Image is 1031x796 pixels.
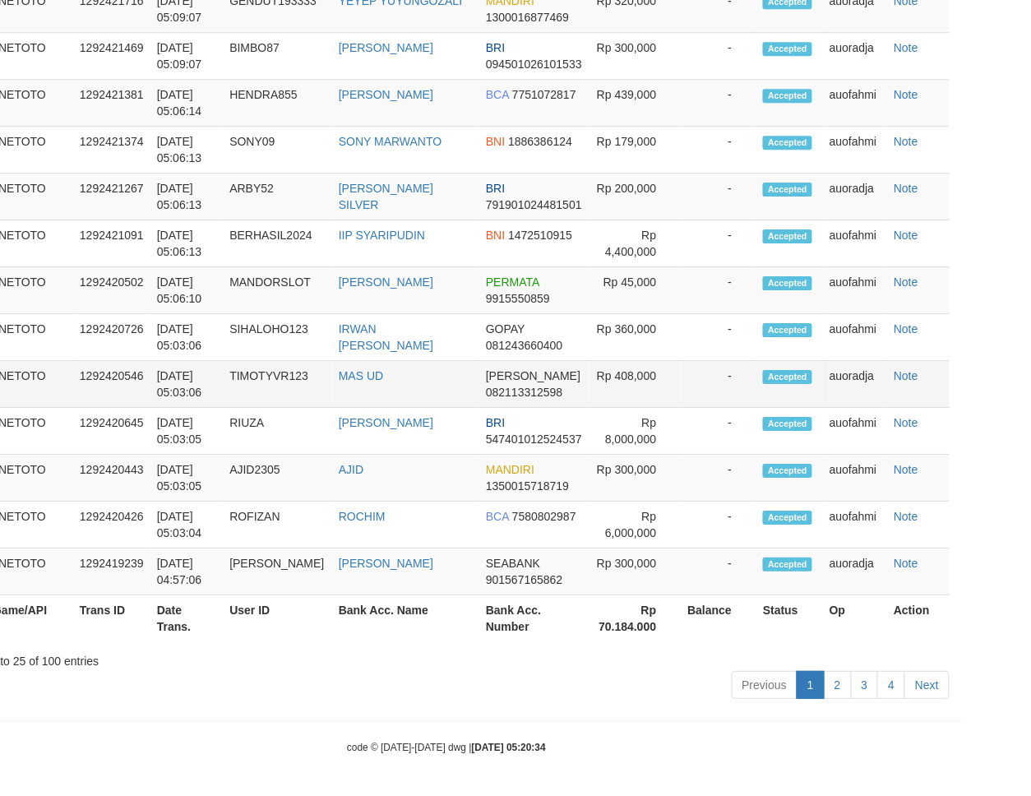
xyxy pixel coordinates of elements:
[73,455,150,502] td: 1292420443
[681,33,756,80] td: -
[681,502,756,548] td: -
[486,339,562,352] span: Copy 081243660400 to clipboard
[486,433,582,446] span: Copy 547401012524537 to clipboard
[486,369,580,382] span: [PERSON_NAME]
[823,127,887,174] td: auofahmi
[347,742,546,753] small: code © [DATE]-[DATE] dwg |
[894,229,918,242] a: Note
[763,42,812,56] span: Accepted
[512,88,576,101] span: Copy 7751072817 to clipboard
[73,267,150,314] td: 1292420502
[150,314,224,361] td: [DATE] 05:03:06
[894,135,918,148] a: Note
[681,220,756,267] td: -
[681,408,756,455] td: -
[823,502,887,548] td: auofahmi
[763,511,812,525] span: Accepted
[73,174,150,220] td: 1292421267
[894,182,918,195] a: Note
[508,135,572,148] span: Copy 1886386124 to clipboard
[339,510,386,523] a: ROCHIM
[823,314,887,361] td: auofahmi
[763,464,812,478] span: Accepted
[681,548,756,595] td: -
[486,229,505,242] span: BNI
[223,361,332,408] td: TIMOTYVR123
[339,229,425,242] a: IIP SYARIPUDIN
[223,174,332,220] td: ARBY52
[823,220,887,267] td: auofahmi
[339,88,433,101] a: [PERSON_NAME]
[486,88,509,101] span: BCA
[823,267,887,314] td: auofahmi
[894,41,918,54] a: Note
[223,502,332,548] td: ROFIZAN
[479,595,589,642] th: Bank Acc. Number
[150,361,224,408] td: [DATE] 05:03:06
[589,314,682,361] td: Rp 360,000
[823,548,887,595] td: auoradja
[681,595,756,642] th: Balance
[589,33,682,80] td: Rp 300,000
[589,220,682,267] td: Rp 4,400,000
[73,80,150,127] td: 1292421381
[223,548,332,595] td: [PERSON_NAME]
[150,408,224,455] td: [DATE] 05:03:05
[486,573,562,586] span: Copy 901567165862 to clipboard
[339,557,433,570] a: [PERSON_NAME]
[851,671,879,699] a: 3
[763,370,812,384] span: Accepted
[339,275,433,289] a: [PERSON_NAME]
[150,33,224,80] td: [DATE] 05:09:07
[486,479,569,493] span: Copy 1350015718719 to clipboard
[589,174,682,220] td: Rp 200,000
[589,127,682,174] td: Rp 179,000
[756,595,823,642] th: Status
[763,323,812,337] span: Accepted
[732,671,798,699] a: Previous
[73,408,150,455] td: 1292420645
[486,11,569,24] span: Copy 1300016877469 to clipboard
[73,127,150,174] td: 1292421374
[894,510,918,523] a: Note
[512,510,576,523] span: Copy 7580802987 to clipboard
[486,416,505,429] span: BRI
[589,548,682,595] td: Rp 300,000
[763,229,812,243] span: Accepted
[73,314,150,361] td: 1292420726
[763,417,812,431] span: Accepted
[589,80,682,127] td: Rp 439,000
[339,369,383,382] a: MAS UD
[150,267,224,314] td: [DATE] 05:06:10
[486,198,582,211] span: Copy 791901024481501 to clipboard
[223,455,332,502] td: AJID2305
[223,595,332,642] th: User ID
[681,80,756,127] td: -
[894,88,918,101] a: Note
[339,322,433,352] a: IRWAN [PERSON_NAME]
[486,386,562,399] span: Copy 082113312598 to clipboard
[150,80,224,127] td: [DATE] 05:06:14
[339,463,363,476] a: AJID
[150,548,224,595] td: [DATE] 04:57:06
[486,182,505,195] span: BRI
[589,595,682,642] th: Rp 70.184.000
[894,275,918,289] a: Note
[823,455,887,502] td: auofahmi
[589,455,682,502] td: Rp 300,000
[223,408,332,455] td: RIUZA
[797,671,825,699] a: 1
[894,416,918,429] a: Note
[223,267,332,314] td: MANDORSLOT
[150,595,224,642] th: Date Trans.
[823,408,887,455] td: auofahmi
[763,136,812,150] span: Accepted
[824,671,852,699] a: 2
[486,510,509,523] span: BCA
[339,135,442,148] a: SONY MARWANTO
[894,369,918,382] a: Note
[681,174,756,220] td: -
[894,463,918,476] a: Note
[73,502,150,548] td: 1292420426
[339,416,433,429] a: [PERSON_NAME]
